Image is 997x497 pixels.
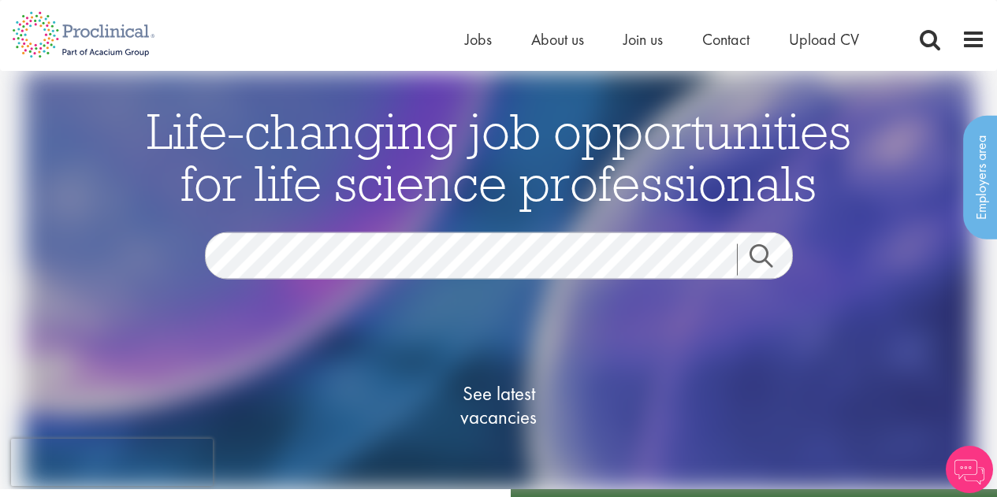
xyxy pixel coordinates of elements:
iframe: reCAPTCHA [11,439,213,486]
span: Life-changing job opportunities for life science professionals [147,99,851,214]
img: Chatbot [946,446,993,493]
a: Jobs [465,29,492,50]
a: About us [531,29,584,50]
a: Job search submit button [737,244,805,276]
span: See latest vacancies [420,382,578,429]
a: Contact [702,29,750,50]
a: Upload CV [789,29,859,50]
img: candidate home [23,71,974,489]
a: Join us [623,29,663,50]
a: See latestvacancies [420,319,578,492]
